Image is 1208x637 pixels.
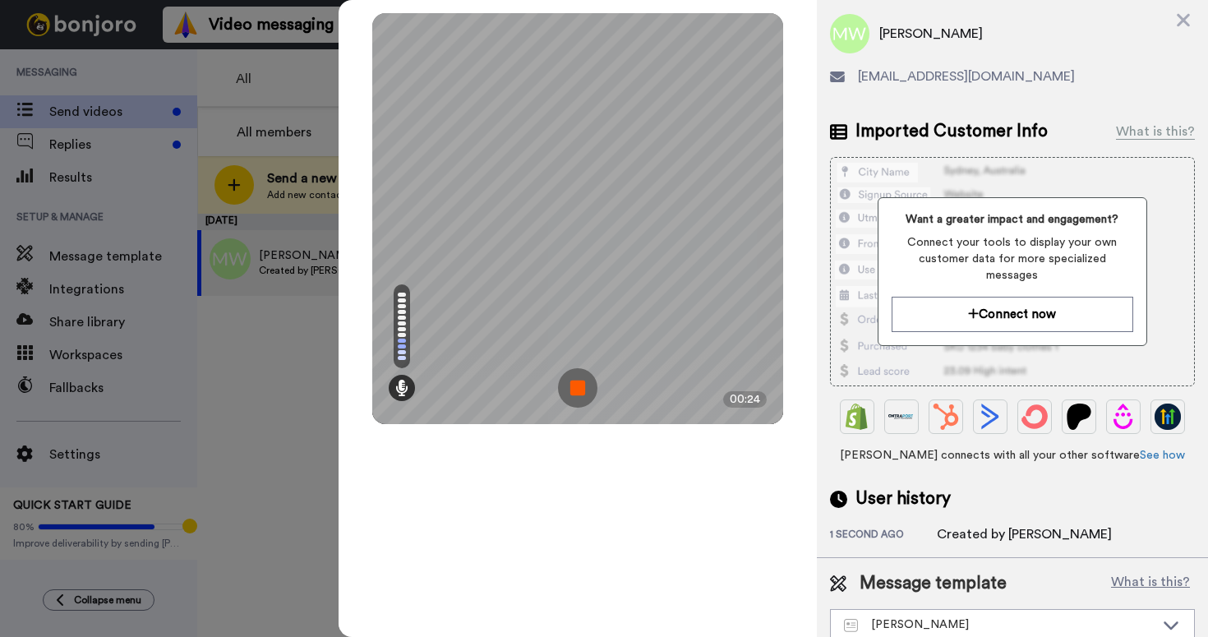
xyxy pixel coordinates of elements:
[723,391,767,408] div: 00:24
[933,404,959,430] img: Hubspot
[92,14,218,183] span: Hi [PERSON_NAME], thank you so much for signing up! I wanted to say thanks in person with a quick...
[1140,450,1185,461] a: See how
[888,404,915,430] img: Ontraport
[855,119,1048,144] span: Imported Customer Info
[844,404,870,430] img: Shopify
[892,234,1133,284] span: Connect your tools to display your own customer data for more specialized messages
[892,297,1133,332] button: Connect now
[53,53,72,72] img: mute-white.svg
[937,524,1112,544] div: Created by [PERSON_NAME]
[558,368,597,408] img: ic_record_stop.svg
[2,3,46,48] img: c638375f-eacb-431c-9714-bd8d08f708a7-1584310529.jpg
[892,211,1133,228] span: Want a greater impact and engagement?
[977,404,1003,430] img: ActiveCampaign
[830,528,937,544] div: 1 second ago
[1110,404,1137,430] img: Drip
[1106,571,1195,596] button: What is this?
[1155,404,1181,430] img: GoHighLevel
[860,571,1007,596] span: Message template
[1116,122,1195,141] div: What is this?
[1066,404,1092,430] img: Patreon
[830,447,1195,464] span: [PERSON_NAME] connects with all your other software
[844,619,858,632] img: Message-temps.svg
[855,487,951,511] span: User history
[844,616,1155,633] div: [PERSON_NAME]
[1021,404,1048,430] img: ConvertKit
